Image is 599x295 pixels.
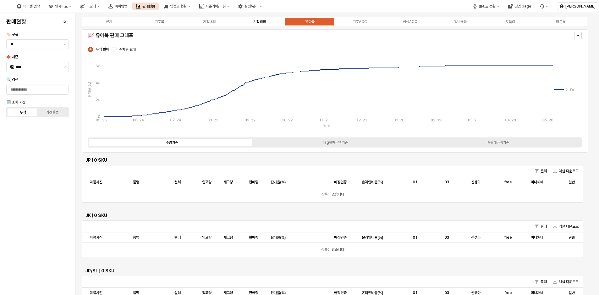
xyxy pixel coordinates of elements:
div: 누적 [20,110,26,114]
span: 주차별 판매 [119,47,136,52]
span: 판매량 [249,180,258,185]
button: 영업 page [504,3,535,10]
span: 품명 [133,235,139,240]
h6: JP | 0 SKU [85,157,580,163]
div: 아이템 검색 [23,4,40,8]
button: 리오더 [76,3,103,10]
span: 🔍 검색 [6,77,18,82]
button: 엑셀 다운로드 [551,278,581,286]
span: 온라인비율(%) [362,180,383,185]
span: 품명 [133,180,139,185]
button: 시즌기획/리뷰 [195,3,233,10]
span: 온라인비율(%) [362,235,383,240]
span: 매장편중 [334,180,347,185]
span: 판매율(%) [271,235,286,240]
label: 전체 [84,19,134,25]
div: 토들러 [506,19,515,24]
div: 인사이트 [55,4,68,8]
label: 유아복 [285,19,335,25]
label: Tag판매금액기준 [253,140,416,145]
div: 시즌기획/리뷰 [206,4,226,8]
span: 판매율(%) [271,180,286,185]
label: 토들러 [486,19,536,25]
div: 정상ACC [403,19,417,24]
button: 필터 [532,278,549,286]
div: 기초복 [155,19,164,24]
span: 판매량 [249,235,258,240]
label: 누적 [8,109,38,115]
div: 브랜드 전환 [479,4,496,8]
span: 일반 [569,235,575,240]
div: 아이템맵 [115,4,127,8]
span: 🏷️ 구분 [6,32,18,36]
span: 미니처네 [531,180,543,185]
div: 기획외의 [253,19,266,24]
span: free [504,180,512,185]
div: 실판매금액기준 [487,140,509,145]
span: free [504,235,512,240]
button: 아이템 검색 [13,3,44,10]
button: 필터 [532,223,549,230]
span: 03 [444,180,449,185]
div: 기간설정 [46,110,58,114]
button: 필터 [532,167,549,175]
p: [PERSON_NAME] [565,4,596,9]
label: 기획내의 [184,19,234,25]
button: [PERSON_NAME] [557,3,598,10]
button: 엑셀 다운로드 [551,223,581,230]
div: 입출고 현황 [170,4,187,8]
div: 일반용품 [454,19,467,24]
label: 실판매금액기준 [416,140,580,145]
div: 영업 page [514,4,531,8]
label: 기초ACC [335,19,385,25]
div: Tag판매금액기준 [322,140,348,145]
button: Hide [574,32,582,39]
button: 아이템맵 [105,3,131,10]
span: 입고량 [202,180,212,185]
button: 제안 사항 표시 [61,40,69,49]
span: 일반 [569,180,575,185]
h6: JK | 0 SKU [85,213,580,218]
label: 일반용품 [435,19,486,25]
button: 판매현황 [132,3,159,10]
span: 제품사진 [90,180,102,185]
span: 신생아 [471,180,481,185]
span: 매장편중 [334,235,347,240]
div: 상품이 없습니다 [82,187,583,202]
button: 엑셀 다운로드 [551,167,581,175]
button: 입출고 현황 [160,3,194,10]
div: 상품이 없습니다 [82,242,583,258]
button: 설정/관리 [234,3,266,10]
span: 미니처네 [531,235,543,240]
div: 판매현황 [142,4,155,8]
div: Menu item 6 [536,3,552,10]
span: 컬러 [174,180,181,185]
span: 01 [413,180,418,185]
div: 수량기준 [166,140,178,145]
h6: JP/SL | 0 SKU [85,268,580,274]
main: App Frame [75,13,599,295]
div: 설정/관리 [245,4,258,8]
span: 제품사진 [90,235,102,240]
button: 인사이트 [45,3,75,10]
span: 🗓️ 조회 기간 [6,100,25,104]
button: 브랜드 전환 [469,3,503,10]
label: 미분류 [536,19,586,25]
div: 미분류 [556,19,565,24]
div: 기초ACC [353,19,367,24]
span: 입고량 [202,235,212,240]
button: 제안 사항 표시 [61,62,69,72]
h4: 판매현황 [6,19,26,25]
span: 컬러 [174,235,181,240]
div: 기획내의 [203,19,216,24]
label: 정상ACC [385,19,435,25]
div: 리오더 [86,4,96,8]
